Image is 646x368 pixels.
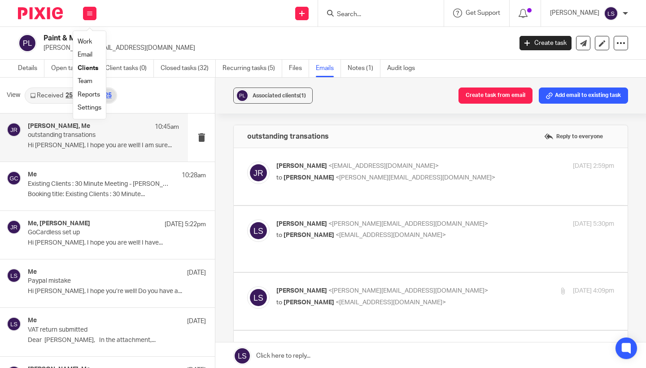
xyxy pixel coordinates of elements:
[78,105,101,111] a: Settings
[28,326,170,334] p: VAT return submitted
[28,123,90,130] h4: [PERSON_NAME], Me
[28,220,90,228] h4: Me, [PERSON_NAME]
[276,163,327,169] span: [PERSON_NAME]
[155,123,179,131] p: 10:45am
[44,34,414,43] h2: Paint & Mortar Ltd
[26,88,77,103] a: Received25
[65,92,73,99] div: 25
[328,288,488,294] span: <[PERSON_NAME][EMAIL_ADDRESS][DOMAIN_NAME]>
[165,220,206,229] p: [DATE] 5:22pm
[28,131,149,139] p: outstanding transations
[458,88,533,104] button: Create task from email
[28,317,37,324] h4: Me
[233,88,313,104] button: Associated clients(1)
[550,9,599,18] p: [PERSON_NAME]
[18,34,37,53] img: svg%3E
[78,52,92,58] a: Email
[247,162,270,184] img: svg%3E
[604,6,618,21] img: svg%3E
[78,65,98,71] a: Clients
[28,142,179,149] p: Hi [PERSON_NAME], I hope you are well! I am sure...
[7,91,20,100] span: View
[289,60,309,77] a: Files
[247,286,270,309] img: svg%3E
[7,220,21,234] img: svg%3E
[105,92,112,99] div: 25
[336,232,446,238] span: <[EMAIL_ADDRESS][DOMAIN_NAME]>
[7,171,21,185] img: svg%3E
[7,317,21,331] img: svg%3E
[542,130,605,143] label: Reply to everyone
[28,229,170,237] p: GoCardless set up
[28,191,206,198] p: Booking title: Existing Clients : 30 Minute...
[573,219,614,229] p: [DATE] 5:30pm
[276,175,282,181] span: to
[519,36,572,50] a: Create task
[316,60,341,77] a: Emails
[28,277,170,285] p: Paypal mistake
[336,175,495,181] span: <[PERSON_NAME][EMAIL_ADDRESS][DOMAIN_NAME]>
[18,7,63,19] img: Pixie
[28,180,170,188] p: Existing Clients : 30 Minute Meeting - [PERSON_NAME] and [PERSON_NAME] @ Fearless Financials
[276,232,282,238] span: to
[28,171,37,179] h4: Me
[387,60,422,77] a: Audit logs
[44,44,506,53] p: [PERSON_NAME][EMAIL_ADDRESS][DOMAIN_NAME]
[299,93,306,98] span: (1)
[28,268,37,276] h4: Me
[187,268,206,277] p: [DATE]
[284,175,334,181] span: [PERSON_NAME]
[328,163,439,169] span: <[EMAIL_ADDRESS][DOMAIN_NAME]>
[236,89,249,102] img: svg%3E
[348,60,380,77] a: Notes (1)
[328,221,488,227] span: <[PERSON_NAME][EMAIL_ADDRESS][DOMAIN_NAME]>
[336,11,417,19] input: Search
[161,60,216,77] a: Closed tasks (32)
[18,60,44,77] a: Details
[28,239,206,247] p: Hi [PERSON_NAME], I hope you are well! I have...
[336,299,446,306] span: <[EMAIL_ADDRESS][DOMAIN_NAME]>
[51,60,99,77] a: Open tasks (2)
[78,92,100,98] a: Reports
[253,93,306,98] span: Associated clients
[573,286,614,296] p: [DATE] 4:09pm
[284,232,334,238] span: [PERSON_NAME]
[276,221,327,227] span: [PERSON_NAME]
[247,132,329,141] h4: outstanding transations
[28,288,206,295] p: Hi [PERSON_NAME], I hope you’re well! Do you have a...
[539,88,628,104] button: Add email to existing task
[182,171,206,180] p: 10:28am
[28,337,206,344] p: Dear [PERSON_NAME], In the attachment,...
[276,299,282,306] span: to
[7,268,21,283] img: svg%3E
[573,162,614,171] p: [DATE] 2:59pm
[78,78,92,84] a: Team
[223,60,282,77] a: Recurring tasks (5)
[187,317,206,326] p: [DATE]
[105,60,154,77] a: Client tasks (0)
[78,39,92,45] a: Work
[247,219,270,242] img: svg%3E
[7,123,21,137] img: svg%3E
[276,288,327,294] span: [PERSON_NAME]
[466,10,500,16] span: Get Support
[284,299,334,306] span: [PERSON_NAME]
